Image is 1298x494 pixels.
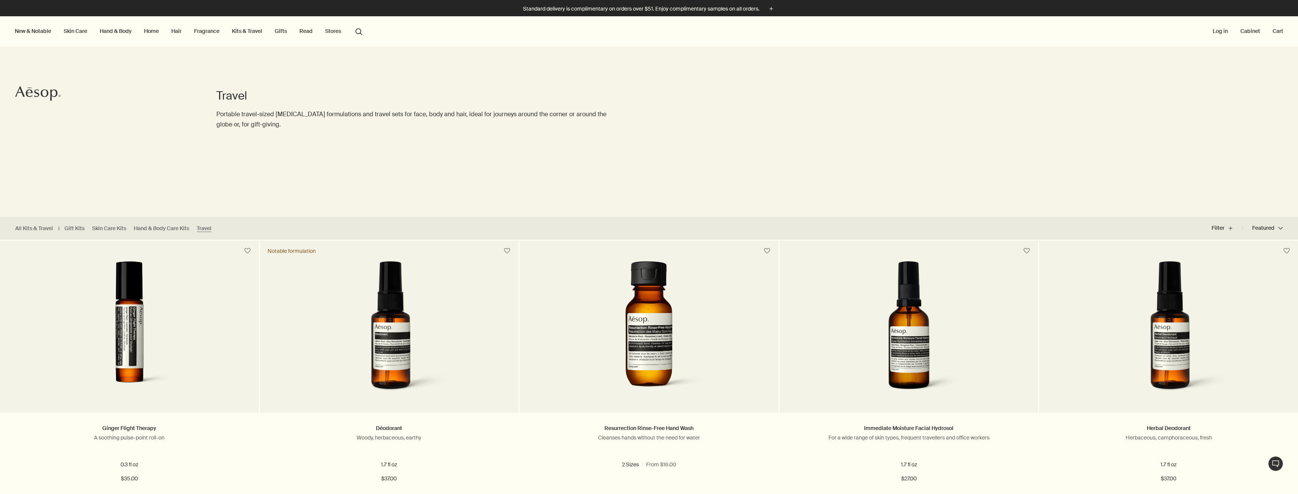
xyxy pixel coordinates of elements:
[760,244,774,258] button: Save to cabinet
[352,24,366,38] button: Open search
[523,5,759,13] p: Standard delivery is complimentary on orders over $51. Enjoy complimentary samples on all orders.
[13,26,53,36] button: New & Notable
[197,225,211,232] a: Travel
[577,261,721,401] img: Resurrection Rinse-Free Hand Wash in amber plastic bottle
[64,225,85,232] a: Gift Kits
[500,244,514,258] button: Save to cabinet
[273,26,288,36] a: Gifts
[1147,425,1191,432] a: Herbal Deodorant
[1161,474,1176,483] span: $37.00
[241,244,254,258] button: Save to cabinet
[271,434,507,441] p: Woody, herbaceous, earthy
[102,425,156,432] a: Ginger Flight Therapy
[531,434,767,441] p: Cleanses hands without the need for water
[320,261,458,401] img: Deodorant in amber plastic bottle
[15,86,61,101] svg: Aesop
[520,261,778,413] a: Resurrection Rinse-Free Hand Wash in amber plastic bottle
[1271,26,1285,36] button: Cart
[1100,261,1237,401] img: Herbal Deodorant in plastic bottle
[657,461,681,468] span: 16.9 fl oz
[1211,26,1229,36] button: Log in
[193,26,221,36] a: Fragrance
[604,425,694,432] a: Resurrection Rinse-Free Hand Wash
[260,261,519,413] a: Deodorant in amber plastic bottle
[1280,244,1293,258] button: Save to cabinet
[142,26,160,36] a: Home
[1211,16,1285,47] nav: supplementary
[11,434,247,441] p: A soothing pulse-point roll-on
[13,16,366,47] nav: primary
[901,474,917,483] span: $27.00
[780,261,1038,413] a: Immediate Moisture Facial Hydrosol in 50ml bottle.
[641,474,657,483] span: $16.00
[1039,261,1298,413] a: Herbal Deodorant in plastic bottle
[298,26,314,36] a: Read
[216,88,619,103] h1: Travel
[15,225,53,232] a: All Kits & Travel
[376,425,402,432] a: Déodorant
[230,26,264,36] a: Kits & Travel
[13,84,63,105] a: Aesop
[62,26,89,36] a: Skin Care
[324,26,343,36] button: Stores
[92,225,126,232] a: Skin Care Kits
[622,461,642,468] span: 1.6 fl oz
[840,261,977,401] img: Immediate Moisture Facial Hydrosol in 50ml bottle.
[864,425,954,432] a: Immediate Moisture Facial Hydrosol
[49,261,210,401] img: Ginger Flight Therapy in amber glass bottle
[121,474,138,483] span: $35.00
[134,225,189,232] a: Hand & Body Care Kits
[1239,26,1262,36] a: Cabinet
[1243,219,1283,237] button: Featured
[1051,434,1287,441] p: Herbaceous, camphoraceous, fresh
[1020,244,1033,258] button: Save to cabinet
[170,26,183,36] a: Hair
[1268,456,1283,471] button: Live Assistance
[523,5,775,13] button: Standard delivery is complimentary on orders over $51. Enjoy complimentary samples on all orders.
[381,474,397,483] span: $37.00
[268,248,316,254] div: Notable formulation
[1212,219,1243,237] button: Filter
[98,26,133,36] a: Hand & Body
[216,109,619,129] p: Portable travel-sized [MEDICAL_DATA] formulations and travel sets for face, body and hair, ideal ...
[791,434,1027,441] p: For a wide range of skin types, frequent travellers and office workers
